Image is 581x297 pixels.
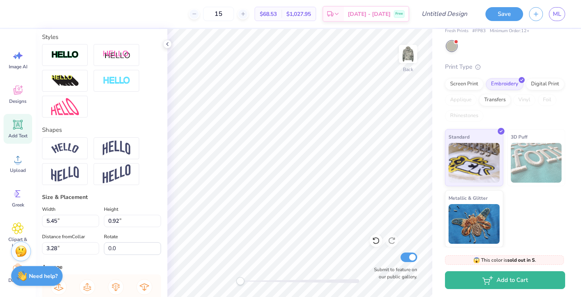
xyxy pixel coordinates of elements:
[473,256,480,264] span: 😱
[395,11,403,17] span: Free
[403,66,413,73] div: Back
[485,7,523,21] button: Save
[507,257,535,263] strong: sold out in S
[5,236,31,249] span: Clipart & logos
[51,166,79,182] img: Flag
[445,62,565,71] div: Print Type
[9,64,27,70] span: Image AI
[549,7,565,21] a: ML
[260,10,277,18] span: $68.53
[553,10,561,19] span: ML
[445,271,565,289] button: Add to Cart
[51,50,79,60] img: Stroke
[513,94,535,106] div: Vinyl
[51,143,79,154] img: Arc
[42,33,58,42] label: Styles
[51,75,79,87] img: 3D Illusion
[479,94,511,106] div: Transfers
[9,98,27,104] span: Designs
[449,194,488,202] span: Metallic & Glitter
[370,266,417,280] label: Submit to feature on our public gallery.
[473,256,536,264] span: This color is .
[42,263,161,271] div: Arrange
[348,10,391,18] span: [DATE] - [DATE]
[511,133,527,141] span: 3D Puff
[445,28,468,35] span: Fresh Prints
[103,141,130,156] img: Arch
[42,204,56,214] label: Width
[104,232,118,241] label: Rotate
[449,133,470,141] span: Standard
[104,204,118,214] label: Height
[445,110,483,122] div: Rhinestones
[8,277,27,283] span: Decorate
[400,46,416,62] img: Back
[42,193,161,201] div: Size & Placement
[42,232,85,241] label: Distance from Collar
[8,133,27,139] span: Add Text
[236,277,244,285] div: Accessibility label
[103,50,130,60] img: Shadow
[286,10,311,18] span: $1,027.95
[449,204,500,244] img: Metallic & Glitter
[10,167,26,174] span: Upload
[490,28,529,35] span: Minimum Order: 12 +
[472,28,486,35] span: # FP83
[486,78,523,90] div: Embroidery
[203,7,234,21] input: – –
[51,98,79,115] img: Free Distort
[12,202,24,208] span: Greek
[511,143,562,183] img: 3D Puff
[445,78,483,90] div: Screen Print
[42,125,62,135] label: Shapes
[103,164,130,184] img: Rise
[103,76,130,85] img: Negative Space
[449,143,500,183] img: Standard
[415,6,474,22] input: Untitled Design
[29,272,58,280] strong: Need help?
[526,78,564,90] div: Digital Print
[445,94,477,106] div: Applique
[538,94,556,106] div: Foil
